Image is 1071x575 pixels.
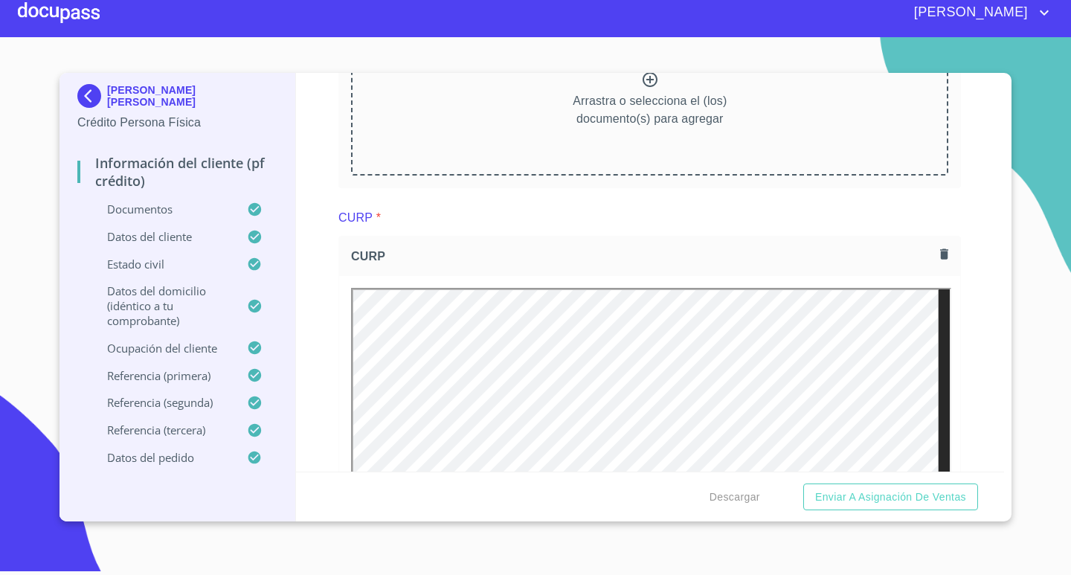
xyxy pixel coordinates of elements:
p: [PERSON_NAME] [PERSON_NAME] [107,84,277,108]
p: Referencia (tercera) [77,423,247,437]
span: CURP [351,248,934,264]
button: account of current user [903,1,1053,25]
span: Descargar [710,488,760,507]
p: Referencia (primera) [77,368,247,383]
p: Datos del domicilio (idéntico a tu comprobante) [77,283,247,328]
span: Enviar a Asignación de Ventas [815,488,966,507]
p: Arrastra o selecciona el (los) documento(s) para agregar [573,92,727,128]
p: Referencia (segunda) [77,395,247,410]
p: Datos del pedido [77,450,247,465]
p: Documentos [77,202,247,216]
p: Información del cliente (PF crédito) [77,154,277,190]
div: [PERSON_NAME] [PERSON_NAME] [77,84,277,114]
p: Crédito Persona Física [77,114,277,132]
button: Descargar [704,484,766,511]
img: Docupass spot blue [77,84,107,108]
p: Ocupación del Cliente [77,341,247,356]
span: [PERSON_NAME] [903,1,1035,25]
p: Estado Civil [77,257,247,272]
button: Enviar a Asignación de Ventas [803,484,978,511]
p: Datos del cliente [77,229,247,244]
p: CURP [338,209,373,227]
